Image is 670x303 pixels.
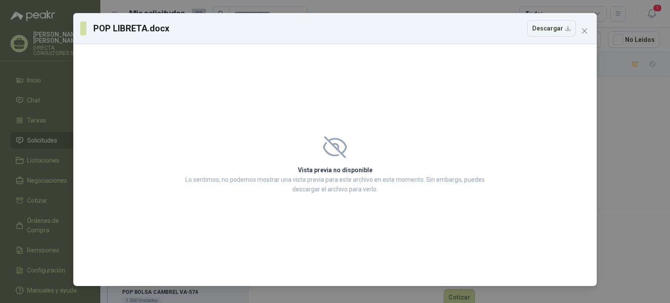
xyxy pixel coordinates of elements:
button: Descargar [527,20,576,37]
span: close [581,27,588,34]
button: Close [578,24,591,38]
p: Lo sentimos, no podemos mostrar una vista previa para este archivo en este momento. Sin embargo, ... [183,175,487,194]
h2: Vista previa no disponible [183,165,487,175]
h3: POP LIBRETA.docx [93,22,170,35]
